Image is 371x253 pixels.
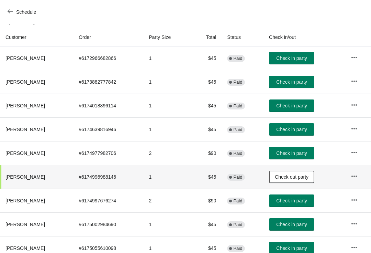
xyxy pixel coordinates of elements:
[269,52,314,64] button: Check in party
[191,70,222,94] td: $45
[233,222,242,228] span: Paid
[263,28,345,46] th: Check in/out
[276,245,307,251] span: Check in party
[233,175,242,180] span: Paid
[233,127,242,133] span: Paid
[5,79,45,85] span: [PERSON_NAME]
[73,141,143,165] td: # 6174977982706
[143,189,191,212] td: 2
[275,174,308,180] span: Check out party
[276,103,307,108] span: Check in party
[269,123,314,136] button: Check in party
[16,9,36,15] span: Schedule
[269,218,314,231] button: Check in party
[5,222,45,227] span: [PERSON_NAME]
[269,147,314,159] button: Check in party
[73,46,143,70] td: # 6172966682866
[233,198,242,204] span: Paid
[143,141,191,165] td: 2
[233,246,242,251] span: Paid
[276,127,307,132] span: Check in party
[191,165,222,189] td: $45
[5,55,45,61] span: [PERSON_NAME]
[191,28,222,46] th: Total
[73,189,143,212] td: # 6174997676274
[276,150,307,156] span: Check in party
[3,6,42,18] button: Schedule
[191,189,222,212] td: $90
[5,103,45,108] span: [PERSON_NAME]
[73,28,143,46] th: Order
[73,70,143,94] td: # 6173882777842
[269,194,314,207] button: Check in party
[191,117,222,141] td: $45
[143,117,191,141] td: 1
[191,212,222,236] td: $45
[269,99,314,112] button: Check in party
[143,70,191,94] td: 1
[222,28,263,46] th: Status
[5,174,45,180] span: [PERSON_NAME]
[73,94,143,117] td: # 6174018896114
[191,46,222,70] td: $45
[143,46,191,70] td: 1
[276,79,307,85] span: Check in party
[269,76,314,88] button: Check in party
[233,56,242,61] span: Paid
[5,150,45,156] span: [PERSON_NAME]
[233,80,242,85] span: Paid
[276,198,307,203] span: Check in party
[269,171,314,183] button: Check out party
[73,212,143,236] td: # 6175002984690
[73,117,143,141] td: # 6174639816946
[233,151,242,156] span: Paid
[73,165,143,189] td: # 6174996988146
[5,245,45,251] span: [PERSON_NAME]
[143,212,191,236] td: 1
[191,94,222,117] td: $45
[233,103,242,109] span: Paid
[5,198,45,203] span: [PERSON_NAME]
[276,55,307,61] span: Check in party
[143,165,191,189] td: 1
[143,28,191,46] th: Party Size
[5,127,45,132] span: [PERSON_NAME]
[191,141,222,165] td: $90
[276,222,307,227] span: Check in party
[143,94,191,117] td: 1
